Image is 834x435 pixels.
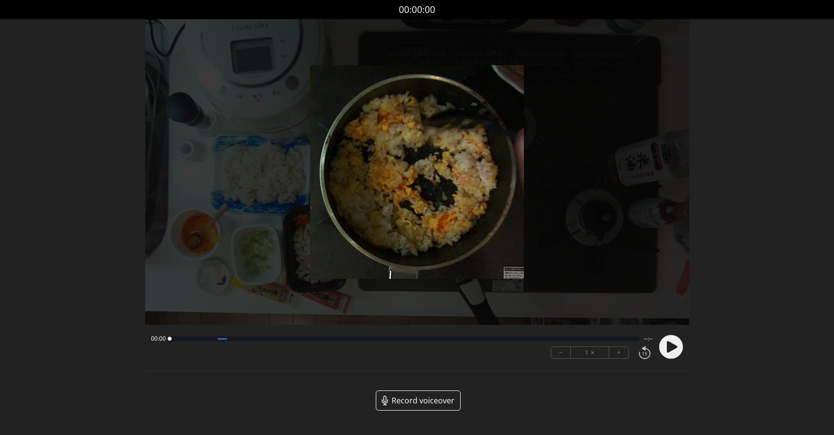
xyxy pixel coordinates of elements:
[644,335,653,343] span: --:--
[571,347,609,358] div: 1 ×
[609,347,628,358] button: +
[399,3,435,17] a: 00:00:00
[376,390,461,411] a: Record voiceover
[151,335,166,343] span: 00:00
[392,395,454,406] span: Record voiceover
[551,347,571,358] button: −
[310,65,524,279] img: Poster Image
